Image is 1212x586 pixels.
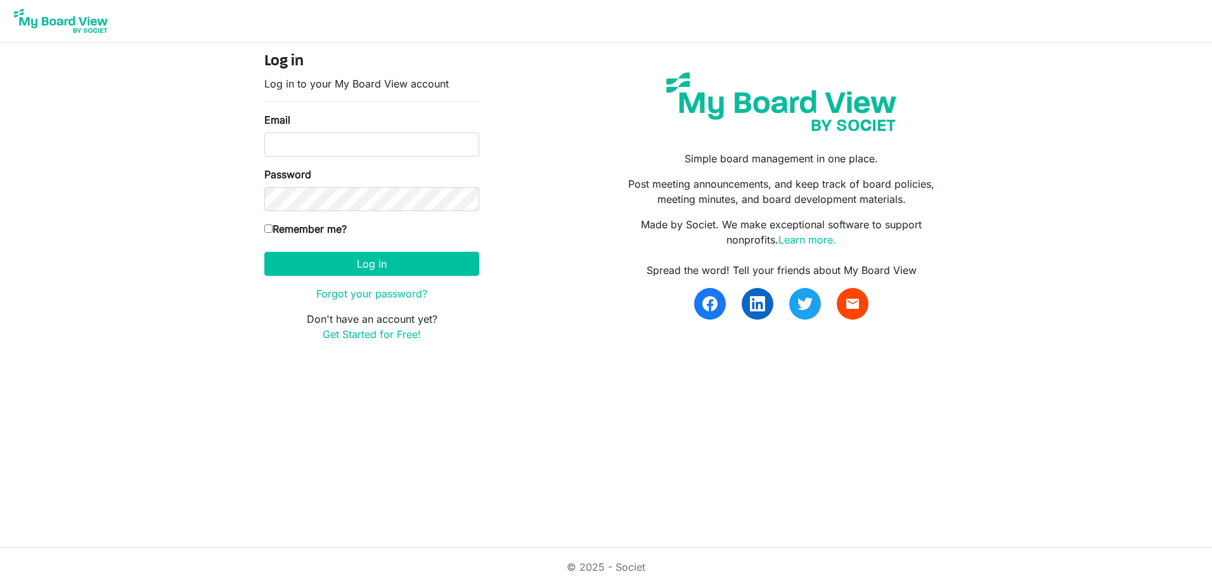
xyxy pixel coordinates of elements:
[702,296,718,311] img: facebook.svg
[323,328,421,341] a: Get Started for Free!
[616,217,948,247] p: Made by Societ. We make exceptional software to support nonprofits.
[567,561,645,573] a: © 2025 - Societ
[264,252,479,276] button: Log in
[264,311,479,342] p: Don't have an account yet?
[837,288,868,320] a: email
[264,76,479,91] p: Log in to your My Board View account
[657,63,906,141] img: my-board-view-societ.svg
[616,151,948,166] p: Simple board management in one place.
[264,53,479,71] h4: Log in
[264,221,347,237] label: Remember me?
[264,112,290,127] label: Email
[10,5,112,37] img: My Board View Logo
[845,296,860,311] span: email
[797,296,813,311] img: twitter.svg
[264,167,311,182] label: Password
[316,287,427,300] a: Forgot your password?
[616,263,948,278] div: Spread the word! Tell your friends about My Board View
[750,296,765,311] img: linkedin.svg
[778,233,836,246] a: Learn more.
[264,225,273,233] input: Remember me?
[616,176,948,207] p: Post meeting announcements, and keep track of board policies, meeting minutes, and board developm...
